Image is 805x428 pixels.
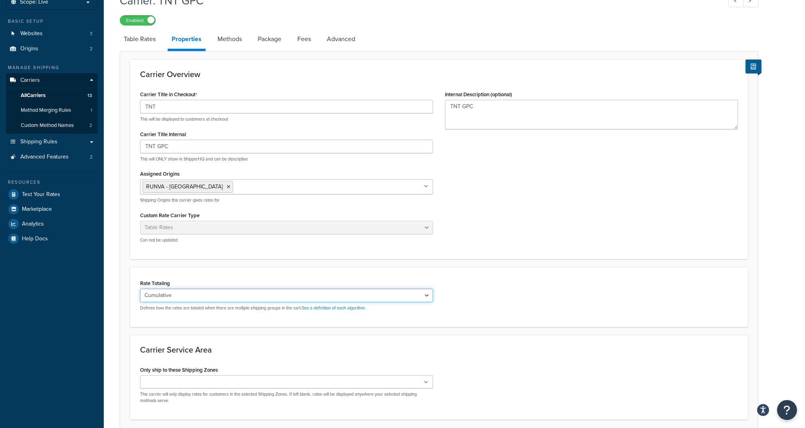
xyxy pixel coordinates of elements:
[6,103,98,118] a: Method Merging Rules1
[6,26,98,41] a: Websites3
[6,42,98,56] a: Origins2
[20,30,43,37] span: Websites
[6,103,98,118] li: Method Merging Rules
[214,30,246,49] a: Methods
[20,139,57,145] span: Shipping Rules
[254,30,285,49] a: Package
[140,305,433,311] p: Defines how the rates are totaled when there are multiple shipping groups in the cart.
[91,107,92,114] span: 1
[6,88,98,103] a: AllCarriers13
[90,46,93,52] span: 2
[140,345,738,354] h3: Carrier Service Area
[120,16,155,25] label: Enabled
[120,30,160,49] a: Table Rates
[140,237,433,243] p: Can not be updated
[746,59,761,73] button: Show Help Docs
[87,92,92,99] span: 13
[22,206,52,213] span: Marketplace
[140,367,218,373] label: Only ship to these Shipping Zones
[6,232,98,246] a: Help Docs
[6,73,98,134] li: Carriers
[140,171,180,177] label: Assigned Origins
[6,118,98,133] a: Custom Method Names2
[6,179,98,186] div: Resources
[21,122,74,129] span: Custom Method Names
[6,73,98,88] a: Carriers
[6,26,98,41] li: Websites
[140,212,200,218] label: Custom Rate Carrier Type
[168,30,206,51] a: Properties
[90,154,93,160] span: 2
[20,154,69,160] span: Advanced Features
[20,77,40,84] span: Carriers
[6,64,98,71] div: Manage Shipping
[21,92,45,99] span: All Carriers
[6,42,98,56] li: Origins
[140,116,433,122] p: This will be displayed to customers at checkout
[293,30,315,49] a: Fees
[6,202,98,216] a: Marketplace
[140,131,186,137] label: Carrier Title Internal
[20,46,38,52] span: Origins
[22,221,44,228] span: Analytics
[6,118,98,133] li: Custom Method Names
[6,18,98,25] div: Basic Setup
[445,100,738,129] textarea: TNT GPC
[6,150,98,164] li: Advanced Features
[140,197,433,203] p: Shipping Origins this carrier gives rates for
[445,91,512,97] label: Internal Description (optional)
[90,30,93,37] span: 3
[21,107,71,114] span: Method Merging Rules
[22,236,48,242] span: Help Docs
[323,30,359,49] a: Advanced
[777,400,797,420] button: Open Resource Center
[140,280,170,286] label: Rate Totaling
[140,391,433,404] p: This carrier will only display rates for customers in the selected Shipping Zones. If left blank,...
[6,217,98,231] a: Analytics
[6,150,98,164] a: Advanced Features2
[140,70,738,79] h3: Carrier Overview
[6,135,98,149] a: Shipping Rules
[146,182,223,191] span: RUNVA - [GEOGRAPHIC_DATA]
[89,122,92,129] span: 2
[6,187,98,202] a: Test Your Rates
[140,91,198,98] label: Carrier Title in Checkout
[140,156,433,162] p: This will ONLY show in ShipperHQ and can be descriptive
[22,191,60,198] span: Test Your Rates
[302,305,366,311] a: See a definition of each algorithm.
